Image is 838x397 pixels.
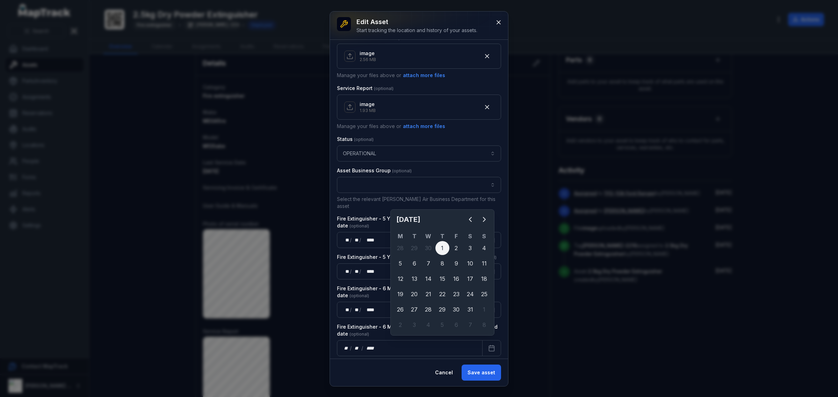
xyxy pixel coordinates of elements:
[463,256,477,270] div: 10
[435,272,449,286] div: Thursday 15 May 2025
[361,345,364,352] div: /
[449,256,463,270] div: 9
[435,302,449,316] div: Thursday 29 May 2025
[359,268,362,275] div: /
[407,302,421,316] div: 27
[407,241,421,255] div: 29
[477,318,491,332] div: Sunday 8 June 2025
[337,323,501,337] label: Fire Extinguisher - 6 Monthly Tagging/Inspection LAST completed date
[435,241,449,255] div: Thursday 1 May 2025
[482,340,501,356] button: Calendar
[343,268,350,275] div: day,
[394,232,491,332] table: May 2025
[407,287,421,301] div: Tuesday 20 May 2025
[394,241,407,255] div: 28
[429,365,459,381] button: Cancel
[477,302,491,316] div: 1
[449,241,463,255] div: Friday 2 May 2025
[394,302,407,316] div: Monday 26 May 2025
[352,306,359,313] div: month,
[421,302,435,316] div: 28
[421,318,435,332] div: Wednesday 4 June 2025
[394,287,407,301] div: Monday 19 May 2025
[435,256,449,270] div: Thursday 8 May 2025
[477,272,491,286] div: 18
[394,287,407,301] div: 19
[359,237,362,244] div: /
[421,232,435,240] th: W
[407,287,421,301] div: 20
[359,306,362,313] div: /
[337,122,501,130] p: Manage your files above or
[477,212,491,226] button: Next
[477,287,491,301] div: 25
[396,215,463,224] h2: [DATE]
[421,241,435,255] div: 30
[463,241,477,255] div: Saturday 3 May 2025
[394,212,491,332] div: Calendar
[407,302,421,316] div: Tuesday 27 May 2025
[337,254,497,261] label: Fire Extinguisher - 5 Year Inspection/Test NEXT due date
[449,302,463,316] div: Friday 30 May 2025
[394,256,407,270] div: Monday 5 May 2025
[421,302,435,316] div: Wednesday 28 May 2025
[403,72,446,79] button: attach more files
[435,232,449,240] th: T
[435,241,449,255] div: 1
[350,306,352,313] div: /
[394,318,407,332] div: 2
[477,241,491,255] div: 4
[449,241,463,255] div: 2
[394,212,491,332] div: May 2025
[394,256,407,270] div: 5
[343,306,350,313] div: day,
[449,318,463,332] div: Friday 6 June 2025
[337,136,374,143] label: Status
[360,108,376,113] p: 1.93 MB
[403,122,446,130] button: attach more files
[463,256,477,270] div: Saturday 10 May 2025
[463,287,477,301] div: 24
[337,167,412,174] label: Asset Business Group
[360,50,376,57] p: image
[360,101,376,108] p: image
[435,318,449,332] div: 5
[337,72,501,79] p: Manage your files above or
[407,256,421,270] div: 6
[463,212,477,226] button: Previous
[421,287,435,301] div: 21
[352,345,362,352] div: month,
[463,318,477,332] div: 7
[350,237,352,244] div: /
[352,237,359,244] div: month,
[477,241,491,255] div: Sunday 4 May 2025
[463,232,477,240] th: S
[407,318,421,332] div: 3
[394,241,407,255] div: Monday 28 April 2025
[449,287,463,301] div: Friday 23 May 2025
[407,232,421,240] th: T
[421,287,435,301] div: Wednesday 21 May 2025
[407,241,421,255] div: Tuesday 29 April 2025
[407,256,421,270] div: Tuesday 6 May 2025
[463,287,477,301] div: Saturday 24 May 2025
[337,215,501,229] label: Fire Extinguisher - 5 Year Inspection/Test LAST completed date
[449,302,463,316] div: 30
[421,318,435,332] div: 4
[343,237,350,244] div: day,
[337,196,501,210] p: Select the relevant [PERSON_NAME] Air Business Department for this asset
[477,302,491,316] div: Sunday 1 June 2025
[449,287,463,301] div: 23
[350,268,352,275] div: /
[352,268,359,275] div: month,
[435,256,449,270] div: 8
[449,256,463,270] div: Friday 9 May 2025
[463,318,477,332] div: Saturday 7 June 2025
[477,318,491,332] div: 8
[462,365,501,381] button: Save asset
[421,256,435,270] div: Wednesday 7 May 2025
[394,302,407,316] div: 26
[337,85,394,92] label: Service Report
[421,272,435,286] div: Wednesday 14 May 2025
[477,256,491,270] div: 11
